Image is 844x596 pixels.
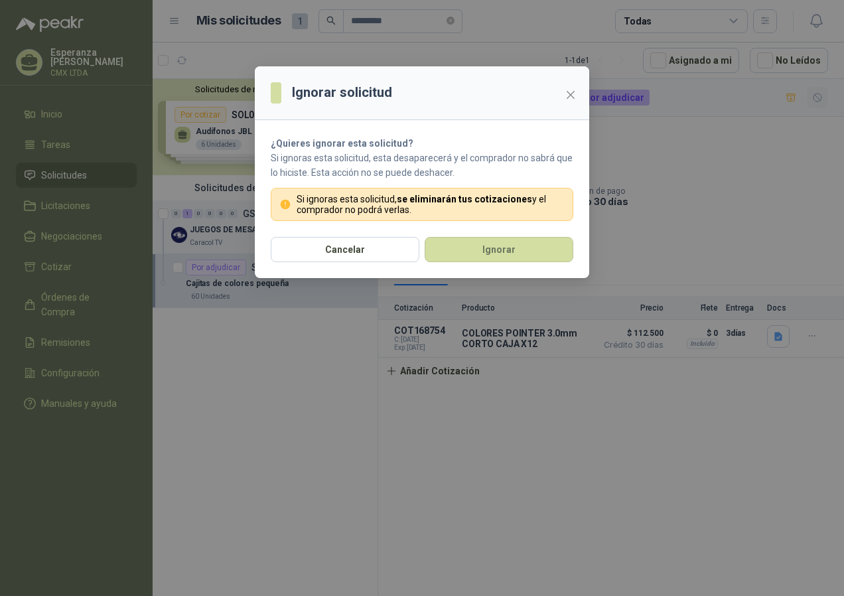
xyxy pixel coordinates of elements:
[560,84,581,106] button: Close
[271,151,573,180] p: Si ignoras esta solicitud, esta desaparecerá y el comprador no sabrá que lo hiciste. Esta acción ...
[297,194,565,215] p: Si ignoras esta solicitud, y el comprador no podrá verlas.
[397,194,532,204] strong: se eliminarán tus cotizaciones
[292,82,392,103] h3: Ignorar solicitud
[425,237,573,262] button: Ignorar
[565,90,576,100] span: close
[271,138,413,149] strong: ¿Quieres ignorar esta solicitud?
[271,237,419,262] button: Cancelar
